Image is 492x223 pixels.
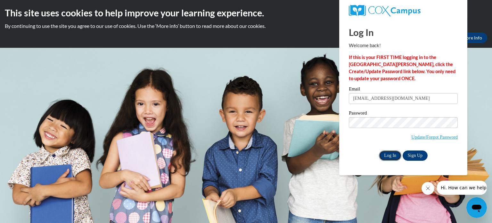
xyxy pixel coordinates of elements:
[457,33,487,43] a: More Info
[379,150,401,161] input: Log In
[349,5,421,16] img: COX Campus
[349,5,458,16] a: COX Campus
[5,22,487,30] p: By continuing to use the site you agree to our use of cookies. Use the ‘More info’ button to read...
[5,6,487,19] h2: This site uses cookies to help improve your learning experience.
[4,4,52,10] span: Hi. How can we help?
[422,182,434,195] iframe: Close message
[349,87,458,93] label: Email
[411,134,458,140] a: Update/Forgot Password
[437,181,487,195] iframe: Message from company
[349,55,455,81] strong: If this is your FIRST TIME logging in to the [GEOGRAPHIC_DATA][PERSON_NAME], click the Create/Upd...
[349,111,458,117] label: Password
[349,26,458,39] h1: Log In
[349,42,458,49] p: Welcome back!
[403,150,428,161] a: Sign Up
[466,197,487,218] iframe: Button to launch messaging window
